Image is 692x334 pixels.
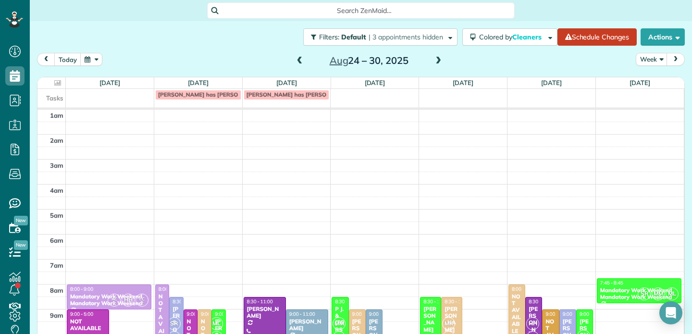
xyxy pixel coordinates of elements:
[666,287,679,300] span: ML
[545,311,568,317] span: 9:00 - 5:00
[352,311,378,317] span: 9:00 - 11:00
[99,79,120,87] a: [DATE]
[289,311,315,317] span: 9:00 - 11:00
[50,111,63,119] span: 1am
[365,79,385,87] a: [DATE]
[600,280,623,286] span: 7:45 - 8:45
[122,294,135,307] span: HH
[14,216,28,225] span: New
[641,28,685,46] button: Actions
[512,33,543,41] span: Cleaners
[247,306,283,320] div: [PERSON_NAME]
[50,261,63,269] span: 7am
[14,240,28,250] span: New
[37,53,55,66] button: prev
[444,306,459,334] div: [PERSON_NAME]
[215,311,241,317] span: 9:00 - 10:30
[453,79,473,87] a: [DATE]
[50,311,63,319] span: 9am
[159,286,182,292] span: 8:00 - 5:00
[369,33,443,41] span: | 3 appointments hidden
[462,28,557,46] button: Colored byCleaners
[636,53,667,66] button: Week
[70,286,93,292] span: 8:00 - 9:00
[479,33,545,41] span: Colored by
[369,311,395,317] span: 9:00 - 11:00
[298,28,457,46] a: Filters: Default | 3 appointments hidden
[563,311,589,317] span: 9:00 - 12:00
[600,287,679,301] div: Mandatory Work Weekend Mandatory Work Weekend
[667,53,685,66] button: next
[158,91,264,98] span: [PERSON_NAME] has [PERSON_NAME]
[541,79,562,87] a: [DATE]
[659,301,682,324] div: Open Intercom Messenger
[330,54,348,66] span: Aug
[187,311,210,317] span: 9:00 - 5:00
[70,293,148,307] div: Mandatory Work Weekend Mandatory Work Weekend
[210,317,223,330] span: ML
[173,298,198,305] span: 8:30 - 10:30
[445,298,470,305] span: 8:30 - 10:30
[289,318,325,332] div: [PERSON_NAME]
[139,296,145,301] span: LC
[529,298,555,305] span: 8:30 - 10:30
[652,287,665,300] span: MM
[423,298,449,305] span: 8:30 - 11:30
[50,286,63,294] span: 8am
[335,298,361,305] span: 8:30 - 10:30
[442,317,455,330] span: MK
[303,28,457,46] button: Filters: Default | 3 appointments hidden
[50,236,63,244] span: 6am
[630,79,650,87] a: [DATE]
[70,318,106,332] div: NOT AVAILABLE
[247,91,352,98] span: [PERSON_NAME] has [PERSON_NAME]
[526,317,539,330] span: HH
[557,28,637,46] a: Schedule Changes
[423,306,438,334] div: [PERSON_NAME]
[333,317,346,330] span: MM
[70,311,93,317] span: 9:00 - 5:00
[111,296,117,301] span: AC
[201,311,224,317] span: 9:00 - 5:00
[319,33,339,41] span: Filters:
[54,53,81,66] button: today
[108,299,120,308] small: 2
[512,286,535,292] span: 8:00 - 5:00
[168,317,181,330] span: SR
[309,55,429,66] h2: 24 – 30, 2025
[276,79,297,87] a: [DATE]
[638,287,651,300] span: SR
[188,79,209,87] a: [DATE]
[580,311,605,317] span: 9:00 - 11:00
[136,299,148,308] small: 2
[50,186,63,194] span: 4am
[50,161,63,169] span: 3am
[50,211,63,219] span: 5am
[341,33,367,41] span: Default
[247,298,273,305] span: 8:30 - 11:00
[50,136,63,144] span: 2am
